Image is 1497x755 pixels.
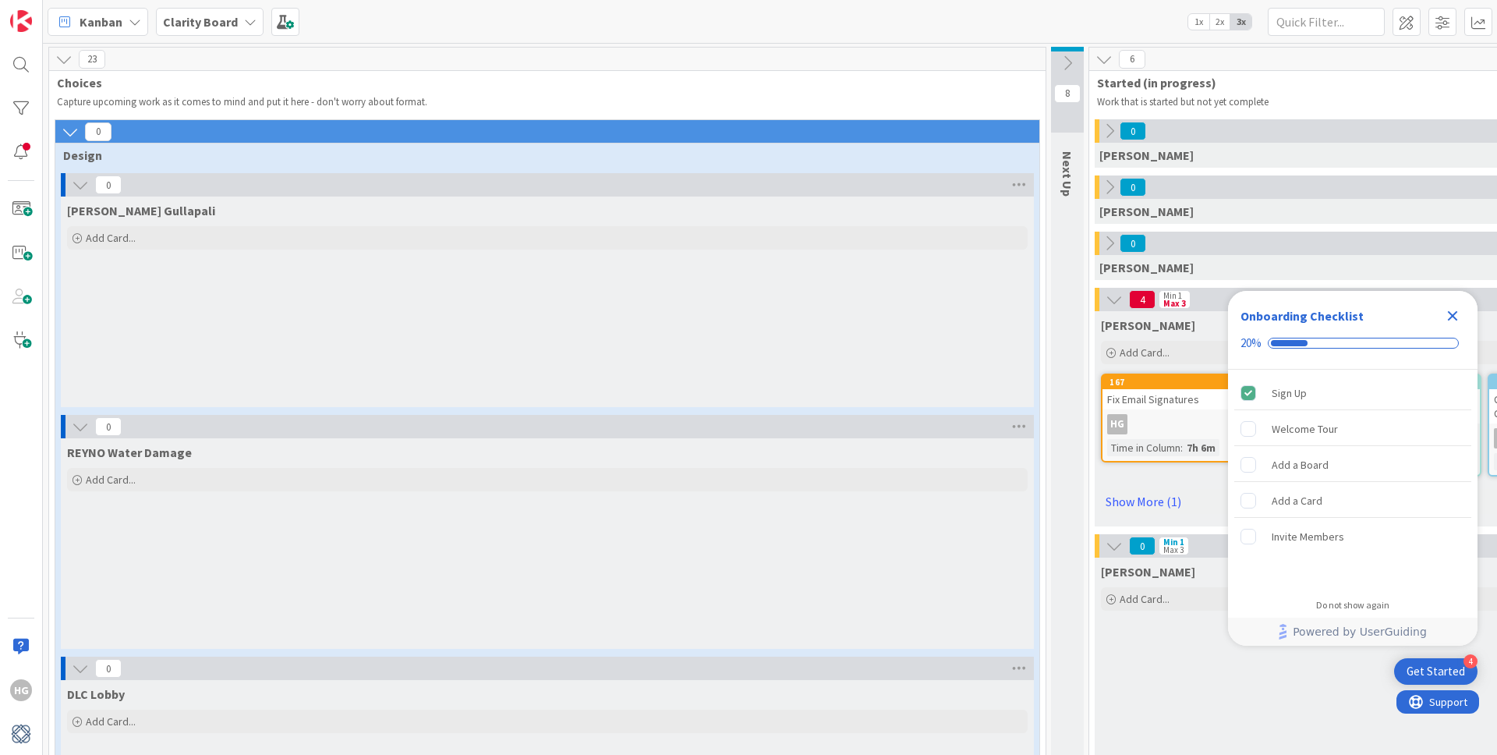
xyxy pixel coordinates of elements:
[1407,664,1465,679] div: Get Started
[95,659,122,678] span: 0
[1129,537,1155,555] span: 0
[1394,658,1478,685] div: Open Get Started checklist, remaining modules: 4
[1272,527,1344,546] div: Invite Members
[1060,151,1075,197] span: Next Up
[1228,370,1478,589] div: Checklist items
[1183,439,1219,456] div: 7h 6m
[63,147,1020,163] span: Design
[1102,414,1286,434] div: HG
[1099,260,1194,275] span: Lisa K.
[33,2,71,21] span: Support
[1119,50,1145,69] span: 6
[1240,307,1364,325] div: Onboarding Checklist
[1293,622,1427,641] span: Powered by UserGuiding
[1463,654,1478,668] div: 4
[1163,538,1184,546] div: Min 1
[1316,599,1389,611] div: Do not show again
[1099,147,1194,163] span: Gina
[1101,374,1288,463] a: 167Fix Email SignaturesHGTime in Column:7h 6m
[1099,204,1194,219] span: Lisa T.
[1228,291,1478,646] div: Checklist Container
[1234,484,1471,518] div: Add a Card is incomplete.
[79,50,105,69] span: 23
[67,686,125,702] span: DLC Lobby
[1188,14,1209,30] span: 1x
[1240,336,1262,350] div: 20%
[1228,618,1478,646] div: Footer
[10,679,32,701] div: HG
[1101,317,1195,333] span: Hannah
[1240,336,1465,350] div: Checklist progress: 20%
[1102,375,1286,409] div: 167Fix Email Signatures
[1120,122,1146,140] span: 0
[1272,384,1307,402] div: Sign Up
[67,203,215,218] span: GULLA Gullapali
[86,231,136,245] span: Add Card...
[85,122,111,141] span: 0
[1120,346,1170,360] span: Add Card...
[1272,420,1338,438] div: Welcome Tour
[163,14,238,30] b: Clarity Board
[86,714,136,728] span: Add Card...
[1163,300,1186,307] div: Max 3
[57,75,1026,90] span: Choices
[86,473,136,487] span: Add Card...
[1236,618,1470,646] a: Powered by UserGuiding
[1234,519,1471,554] div: Invite Members is incomplete.
[80,12,122,31] span: Kanban
[10,10,32,32] img: Visit kanbanzone.com
[1109,377,1286,388] div: 167
[95,417,122,436] span: 0
[1234,448,1471,482] div: Add a Board is incomplete.
[1272,491,1322,510] div: Add a Card
[1234,412,1471,446] div: Welcome Tour is incomplete.
[1180,439,1183,456] span: :
[1102,389,1286,409] div: Fix Email Signatures
[10,723,32,745] img: avatar
[1163,292,1182,300] div: Min 1
[1272,455,1329,474] div: Add a Board
[1129,290,1155,309] span: 4
[1107,414,1127,434] div: HG
[67,445,192,460] span: REYNO Water Damage
[1120,592,1170,606] span: Add Card...
[1101,564,1195,580] span: Walter
[1102,375,1286,389] div: 167
[1120,234,1146,253] span: 0
[1120,178,1146,197] span: 0
[1268,8,1385,36] input: Quick Filter...
[1440,303,1465,328] div: Close Checklist
[1107,439,1180,456] div: Time in Column
[95,175,122,194] span: 0
[1234,376,1471,410] div: Sign Up is complete.
[57,96,1014,108] p: Capture upcoming work as it comes to mind and put it here - don't worry about format.
[1163,546,1184,554] div: Max 3
[1054,84,1081,103] span: 8
[1209,14,1230,30] span: 2x
[1230,14,1251,30] span: 3x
